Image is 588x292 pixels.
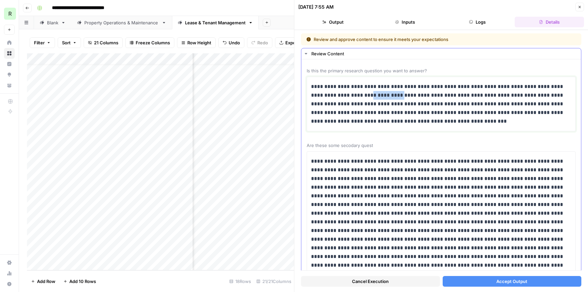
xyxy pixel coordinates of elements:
[34,39,45,46] span: Filter
[285,39,309,46] span: Export CSV
[177,37,216,48] button: Row Height
[298,4,334,10] div: [DATE] 7:55 AM
[30,37,55,48] button: Filter
[515,17,584,27] button: Details
[185,19,246,26] div: Lease & Tenant Management
[307,142,576,149] span: Are these some secodary quest
[4,37,15,48] a: Home
[4,5,15,22] button: Workspace: Re-Leased
[8,10,12,18] span: R
[301,48,581,59] button: Review Content
[172,16,259,29] a: Lease & Tenant Management
[4,279,15,289] button: Help + Support
[496,278,527,285] span: Accept Output
[227,276,254,287] div: 18 Rows
[4,80,15,91] a: Your Data
[27,276,59,287] button: Add Row
[62,39,71,46] span: Sort
[4,257,15,268] a: Settings
[125,37,174,48] button: Freeze Columns
[443,17,512,27] button: Logs
[84,19,159,26] div: Property Operations & Maintenance
[4,268,15,279] a: Usage
[84,37,123,48] button: 21 Columns
[37,278,55,285] span: Add Row
[352,278,389,285] span: Cancel Execution
[4,69,15,80] a: Opportunities
[187,39,211,46] span: Row Height
[301,276,440,287] button: Cancel Execution
[59,276,100,287] button: Add 10 Rows
[254,276,294,287] div: 21/21 Columns
[71,16,172,29] a: Property Operations & Maintenance
[257,39,268,46] span: Redo
[247,37,272,48] button: Redo
[311,50,577,57] div: Review Content
[34,16,71,29] a: Blank
[4,48,15,59] a: Browse
[4,59,15,69] a: Insights
[47,19,58,26] div: Blank
[306,36,512,43] div: Review and approve content to ensure it meets your expectations
[136,39,170,46] span: Freeze Columns
[370,17,440,27] button: Inputs
[94,39,118,46] span: 21 Columns
[443,276,582,287] button: Accept Output
[58,37,81,48] button: Sort
[229,39,240,46] span: Undo
[275,37,313,48] button: Export CSV
[298,17,368,27] button: Output
[307,67,576,74] span: Is this the primary research question you want to answer?
[218,37,244,48] button: Undo
[69,278,96,285] span: Add 10 Rows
